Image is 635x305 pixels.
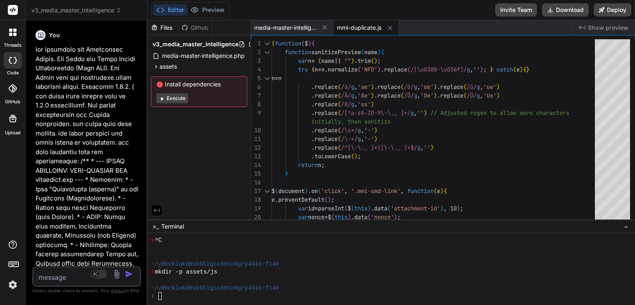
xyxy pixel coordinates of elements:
[338,144,341,151] span: (
[381,66,384,73] span: .
[298,161,318,169] span: return
[328,66,358,73] span: normalize
[622,220,630,233] button: −
[278,74,282,82] span: n
[251,39,261,48] div: 1
[251,100,261,109] div: 8
[337,24,382,32] span: mmi-duplicate.js
[251,109,261,117] div: 9
[321,57,334,64] span: name
[315,66,318,73] span: n
[334,57,341,64] span: ||
[401,92,404,99] span: (
[311,40,315,47] span: {
[305,187,308,195] span: )
[151,236,155,244] span: ❯
[351,83,354,91] span: g
[480,92,483,99] span: ,
[251,135,261,143] div: 11
[251,57,261,65] div: 3
[358,57,371,64] span: trim
[262,48,272,57] div: Click to collapse the range.
[351,213,354,221] span: .
[351,57,354,64] span: )
[308,205,315,212] span: id
[315,109,338,117] span: replace
[251,48,261,57] div: 2
[371,83,374,91] span: )
[251,204,261,213] div: 19
[358,92,371,99] span: 'Ae'
[251,178,261,187] div: 16
[311,144,315,151] span: .
[351,100,354,108] span: g
[315,83,338,91] span: replace
[473,66,480,73] span: ''
[151,268,155,276] span: ❯
[417,83,420,91] span: ,
[315,152,351,160] span: toLowerCase
[467,92,477,99] span: /Ü/
[374,205,387,212] span: data
[311,48,361,56] span: sanitizePreview
[321,66,325,73] span: n
[318,187,321,195] span: (
[156,80,242,88] span: Install dependencies
[358,126,361,134] span: g
[401,187,404,195] span: ,
[341,126,358,134] span: /\s+/
[325,196,328,203] span: (
[321,187,344,195] span: 'click'
[251,161,261,169] div: 14
[311,135,315,143] span: .
[161,222,184,231] span: Terminal
[364,126,374,134] span: '-'
[437,83,440,91] span: .
[516,66,520,73] span: e
[31,6,122,14] span: v3_media_master_intelligence
[387,205,391,212] span: (
[450,205,457,212] span: 10
[251,213,261,222] div: 20
[318,205,344,212] span: parseInt
[344,187,348,195] span: ,
[341,144,417,151] span: /^[\-\._ ]+|[\-\._ ]+$/
[251,195,261,204] div: 18
[480,66,483,73] span: )
[32,287,141,295] p: Always double-check its answers. Your in Bind
[371,100,374,108] span: )
[161,51,246,61] span: media-master-intelligence.php
[6,278,20,292] img: settings
[358,83,371,91] span: 'ae'
[358,135,361,143] span: g
[328,213,331,221] span: $
[262,187,272,195] div: Click to collapse the range.
[251,126,261,135] div: 10
[315,92,338,99] span: replace
[49,31,60,39] h6: You
[440,205,444,212] span: )
[151,260,279,268] span: ~/y0kcklukd0sk6k1gcn36to6gry44is-fi4k
[338,100,341,108] span: (
[275,74,278,82] span: =
[125,270,133,278] img: icon
[513,66,516,73] span: (
[364,135,374,143] span: '-'
[153,40,239,48] span: v3_media_master_intelligence
[262,39,272,48] div: Click to collapse the range.
[160,62,177,71] span: assets
[414,92,417,99] span: g
[437,187,440,195] span: e
[523,66,526,73] span: {
[354,100,358,108] span: ,
[338,83,341,91] span: (
[377,66,381,73] span: )
[430,109,569,117] span: // Adjusted regex to allow more characters
[374,126,377,134] span: )
[151,292,155,300] span: ❯
[251,91,261,100] div: 7
[407,66,411,73] span: (
[178,24,212,32] div: Github
[351,92,354,99] span: g
[391,205,440,212] span: 'attachment-id'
